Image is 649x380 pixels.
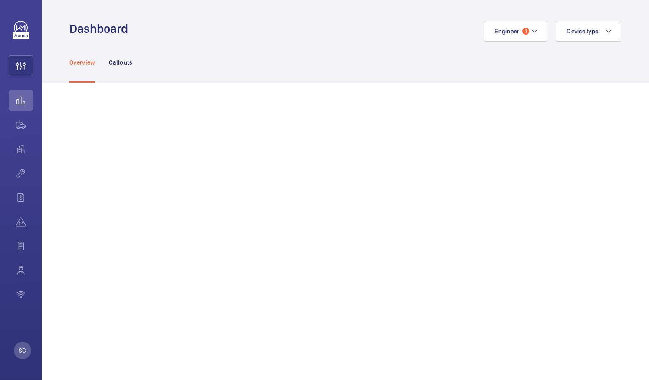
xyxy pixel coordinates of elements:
[567,28,598,35] span: Device type
[69,58,95,67] p: Overview
[556,21,621,42] button: Device type
[484,21,547,42] button: Engineer1
[69,21,133,37] h1: Dashboard
[109,58,133,67] p: Callouts
[495,28,519,35] span: Engineer
[522,28,529,35] span: 1
[19,346,26,355] p: SG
